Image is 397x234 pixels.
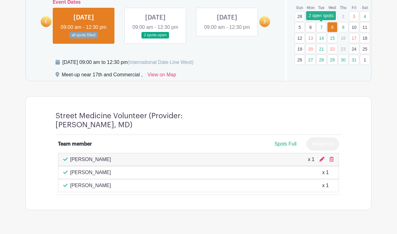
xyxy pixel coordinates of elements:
a: 7 [316,22,327,32]
p: [PERSON_NAME] [70,156,111,163]
p: 16 [338,33,348,43]
span: Spots Full [274,141,297,146]
a: 5 [295,22,305,32]
a: View on Map [148,71,176,81]
th: Wed [327,5,338,11]
span: (International Date Line West) [127,60,193,65]
a: 25 [360,44,370,54]
th: Fri [349,5,359,11]
a: 12 [295,33,305,43]
div: Meet-up near 17th and Commercial , [62,71,143,81]
th: Mon [305,5,316,11]
a: 4 [360,11,370,21]
a: 28 [316,55,327,65]
a: 30 [338,55,348,65]
div: Team member [58,140,92,148]
div: x 1 [322,169,329,176]
a: 6 [306,22,316,32]
a: 1 [360,55,370,65]
a: 19 [295,44,305,54]
p: [PERSON_NAME] [70,169,111,176]
p: [PERSON_NAME] [70,182,111,189]
a: 14 [316,33,327,43]
a: 24 [349,44,359,54]
th: Thu [338,5,349,11]
div: [DATE] 09:00 am to 12:30 pm [62,59,194,66]
a: 20 [306,44,316,54]
th: Sun [294,5,305,11]
a: 29 [327,55,337,65]
p: 2 [338,11,348,21]
a: 28 [295,11,305,21]
a: 18 [360,33,370,43]
a: 29 [306,11,316,21]
a: 31 [349,55,359,65]
a: 15 [327,33,337,43]
h4: Street Medicine Volunteer (Provider: [PERSON_NAME], MD) [56,111,226,129]
a: 11 [360,22,370,32]
div: x 1 [322,182,329,189]
a: 21 [316,44,327,54]
a: 10 [349,22,359,32]
a: 22 [327,44,337,54]
p: 23 [338,44,348,54]
a: 3 [349,11,359,21]
a: 9 [338,22,348,32]
div: x 1 [308,156,314,163]
a: 27 [306,55,316,65]
a: 8 [327,22,337,32]
th: Tue [316,5,327,11]
th: Sat [359,5,370,11]
div: 2 open spots [306,11,336,20]
a: 13 [306,33,316,43]
a: 17 [349,33,359,43]
a: 26 [295,55,305,65]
